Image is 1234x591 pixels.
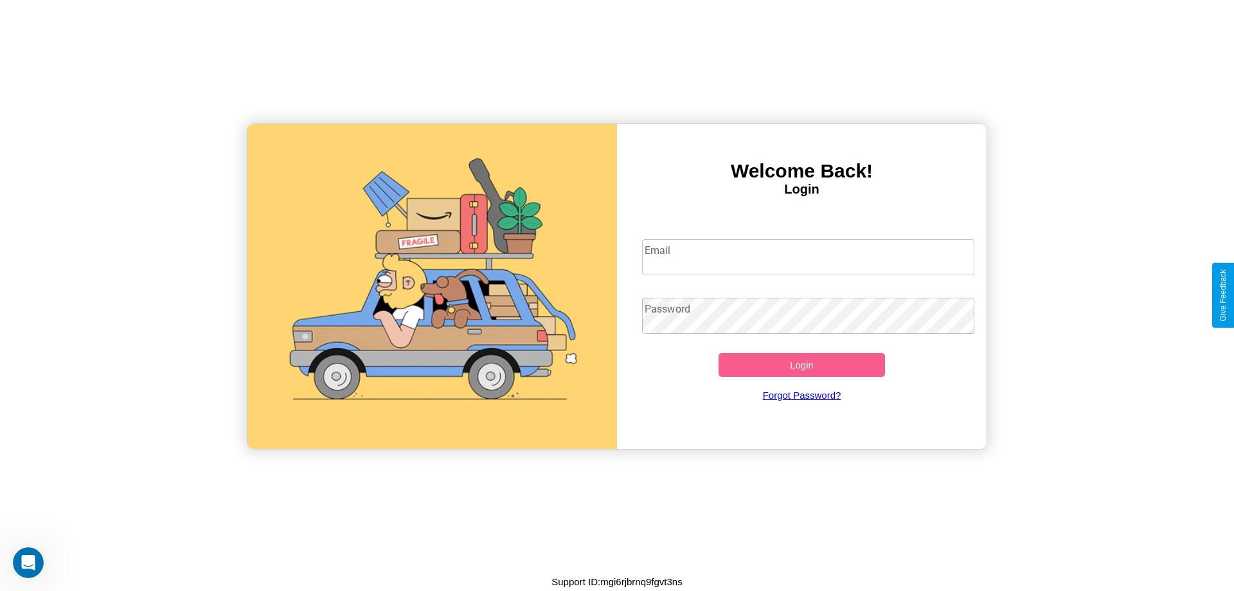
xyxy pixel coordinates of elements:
[1219,269,1228,322] div: Give Feedback
[617,160,987,182] h3: Welcome Back!
[636,377,969,414] a: Forgot Password?
[719,353,885,377] button: Login
[617,182,987,197] h4: Login
[247,124,617,449] img: gif
[551,573,682,590] p: Support ID: mgi6rjbrnq9fgvt3ns
[13,547,44,578] iframe: Intercom live chat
